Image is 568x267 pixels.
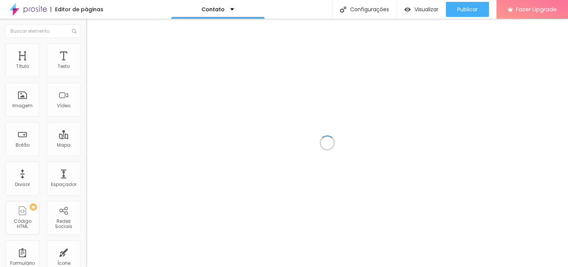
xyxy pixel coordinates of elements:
img: Icone [72,29,76,33]
span: Fazer Upgrade [516,6,557,12]
img: Icone [340,6,346,13]
img: view-1.svg [404,6,411,13]
button: Visualizar [397,2,446,17]
p: Contato [201,7,225,12]
div: Divisor [15,182,30,187]
button: Publicar [446,2,489,17]
div: Formulário [10,261,35,266]
div: Espaçador [51,182,76,187]
div: Mapa [57,142,70,148]
span: Visualizar [414,6,438,12]
div: Título [16,64,29,69]
div: Vídeo [57,103,70,108]
div: Ícone [57,261,70,266]
div: Imagem [12,103,33,108]
div: Botão [16,142,30,148]
span: Publicar [457,6,478,12]
div: Código HTML [7,219,37,229]
input: Buscar elemento [6,24,81,38]
div: Editor de páginas [51,7,103,12]
div: Redes Sociais [49,219,78,229]
div: Texto [58,64,70,69]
